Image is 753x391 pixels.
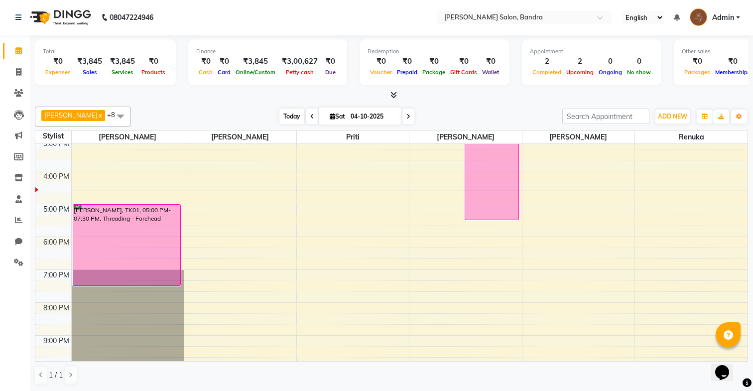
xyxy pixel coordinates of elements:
[327,113,348,120] span: Sat
[196,69,215,76] span: Cash
[106,56,139,67] div: ₹3,845
[420,69,448,76] span: Package
[80,69,100,76] span: Sales
[139,69,168,76] span: Products
[655,110,690,124] button: ADD NEW
[625,69,653,76] span: No show
[465,73,518,220] div: [PERSON_NAME], TK02, 01:00 PM-05:30 PM, Threading - Forehead
[196,47,339,56] div: Finance
[25,3,94,31] img: logo
[44,111,98,119] span: [PERSON_NAME]
[564,56,596,67] div: 2
[625,56,653,67] div: 0
[283,69,316,76] span: Petty cash
[448,56,480,67] div: ₹0
[233,69,278,76] span: Online/Custom
[41,336,71,346] div: 9:00 PM
[73,205,181,285] div: [PERSON_NAME], TK01, 05:00 PM-07:30 PM, Threading - Forehead
[73,56,106,67] div: ₹3,845
[41,270,71,280] div: 7:00 PM
[72,131,184,143] span: [PERSON_NAME]
[41,237,71,248] div: 6:00 PM
[522,131,634,143] span: [PERSON_NAME]
[109,69,136,76] span: Services
[196,56,215,67] div: ₹0
[322,56,339,67] div: ₹0
[323,69,338,76] span: Due
[348,109,397,124] input: 2025-10-04
[596,69,625,76] span: Ongoing
[43,69,73,76] span: Expenses
[712,12,734,23] span: Admin
[297,131,409,143] span: Priti
[41,303,71,313] div: 8:00 PM
[394,56,420,67] div: ₹0
[368,47,502,56] div: Redemption
[530,56,564,67] div: 2
[184,131,296,143] span: [PERSON_NAME]
[43,56,73,67] div: ₹0
[368,69,394,76] span: Voucher
[41,171,71,182] div: 4:00 PM
[110,3,153,31] b: 08047224946
[41,138,71,149] div: 3:00 PM
[98,111,102,119] a: x
[713,56,753,67] div: ₹0
[279,109,304,124] span: Today
[530,69,564,76] span: Completed
[480,69,502,76] span: Wallet
[420,56,448,67] div: ₹0
[564,69,596,76] span: Upcoming
[409,131,521,143] span: [PERSON_NAME]
[682,69,713,76] span: Packages
[215,69,233,76] span: Card
[233,56,278,67] div: ₹3,845
[43,47,168,56] div: Total
[49,370,63,381] span: 1 / 1
[41,204,71,215] div: 5:00 PM
[215,56,233,67] div: ₹0
[713,69,753,76] span: Memberships
[394,69,420,76] span: Prepaid
[658,113,687,120] span: ADD NEW
[596,56,625,67] div: 0
[480,56,502,67] div: ₹0
[635,131,748,143] span: Renuka
[448,69,480,76] span: Gift Cards
[530,47,653,56] div: Appointment
[690,8,707,26] img: Admin
[711,351,743,381] iframe: chat widget
[139,56,168,67] div: ₹0
[562,109,649,124] input: Search Appointment
[278,56,322,67] div: ₹3,00,627
[107,111,123,119] span: +8
[35,131,71,141] div: Stylist
[368,56,394,67] div: ₹0
[682,56,713,67] div: ₹0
